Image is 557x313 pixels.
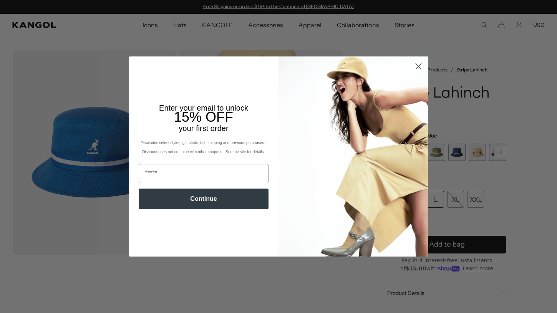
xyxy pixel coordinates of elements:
input: Email [139,164,269,183]
span: *Excludes select styles, gift cards, tax, shipping and previous purchases. Discount does not comb... [141,141,266,154]
img: 93be19ad-e773-4382-80b9-c9d740c9197f.jpeg [278,56,428,256]
span: 15% OFF [174,109,233,125]
button: Continue [139,189,269,209]
span: Enter your email to unlock [159,104,248,112]
button: Close dialog [412,60,425,73]
span: your first order [179,124,228,132]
